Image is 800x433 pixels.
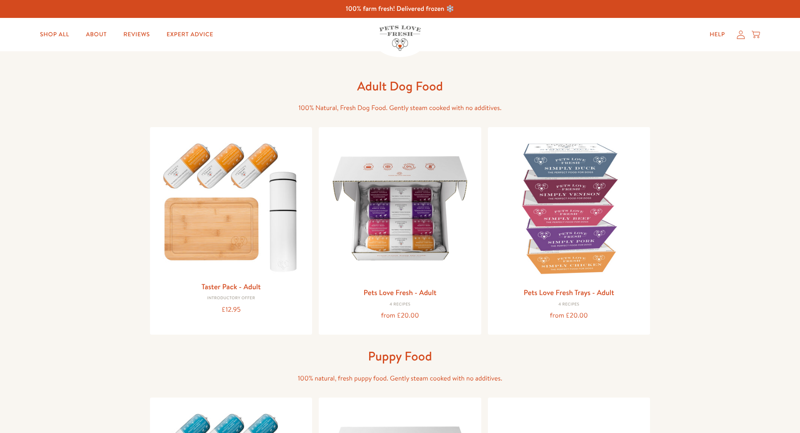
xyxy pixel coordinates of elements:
[157,134,305,277] img: Taster Pack - Adult
[79,26,113,43] a: About
[325,134,474,283] img: Pets Love Fresh - Adult
[157,304,305,315] div: £12.95
[157,296,305,301] div: Introductory Offer
[160,26,220,43] a: Expert Advice
[298,103,501,113] span: 100% Natural, Fresh Dog Food. Gently steam cooked with no additives.
[495,302,643,307] div: 4 Recipes
[267,348,533,364] h1: Puppy Food
[298,374,502,383] span: 100% natural, fresh puppy food. Gently steam cooked with no additives.
[524,287,614,298] a: Pets Love Fresh Trays - Adult
[325,302,474,307] div: 4 Recipes
[703,26,732,43] a: Help
[495,134,643,283] img: Pets Love Fresh Trays - Adult
[495,310,643,321] div: from £20.00
[325,310,474,321] div: from £20.00
[267,78,533,94] h1: Adult Dog Food
[33,26,76,43] a: Shop All
[202,281,261,292] a: Taster Pack - Adult
[379,25,421,51] img: Pets Love Fresh
[117,26,156,43] a: Reviews
[363,287,436,298] a: Pets Love Fresh - Adult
